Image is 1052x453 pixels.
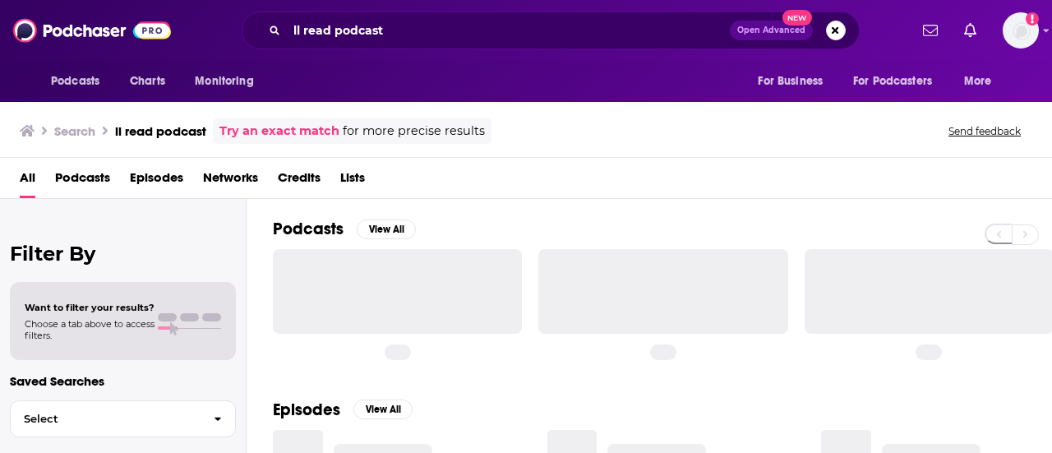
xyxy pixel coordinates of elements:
[357,220,416,239] button: View All
[758,70,823,93] span: For Business
[242,12,860,49] div: Search podcasts, credits, & more...
[119,66,175,97] a: Charts
[343,122,485,141] span: for more precise results
[55,164,110,198] a: Podcasts
[54,123,95,139] h3: Search
[273,400,413,420] a: EpisodesView All
[340,164,365,198] a: Lists
[944,124,1026,138] button: Send feedback
[183,66,275,97] button: open menu
[130,70,165,93] span: Charts
[10,373,236,389] p: Saved Searches
[11,414,201,424] span: Select
[730,21,813,40] button: Open AdvancedNew
[1003,12,1039,49] span: Logged in as eringalloway
[10,400,236,437] button: Select
[278,164,321,198] a: Credits
[953,66,1013,97] button: open menu
[195,70,253,93] span: Monitoring
[115,123,206,139] h3: ll read podcast
[273,219,416,239] a: PodcastsView All
[746,66,843,97] button: open menu
[782,10,812,25] span: New
[25,318,155,341] span: Choose a tab above to access filters.
[273,219,344,239] h2: Podcasts
[916,16,944,44] a: Show notifications dropdown
[1003,12,1039,49] img: User Profile
[13,15,171,46] img: Podchaser - Follow, Share and Rate Podcasts
[273,400,340,420] h2: Episodes
[853,70,932,93] span: For Podcasters
[842,66,956,97] button: open menu
[20,164,35,198] a: All
[1026,12,1039,25] svg: Add a profile image
[203,164,258,198] a: Networks
[130,164,183,198] a: Episodes
[10,242,236,266] h2: Filter By
[25,302,155,313] span: Want to filter your results?
[957,16,983,44] a: Show notifications dropdown
[39,66,121,97] button: open menu
[1003,12,1039,49] button: Show profile menu
[964,70,992,93] span: More
[51,70,99,93] span: Podcasts
[287,17,730,44] input: Search podcasts, credits, & more...
[737,26,805,35] span: Open Advanced
[219,122,339,141] a: Try an exact match
[353,400,413,419] button: View All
